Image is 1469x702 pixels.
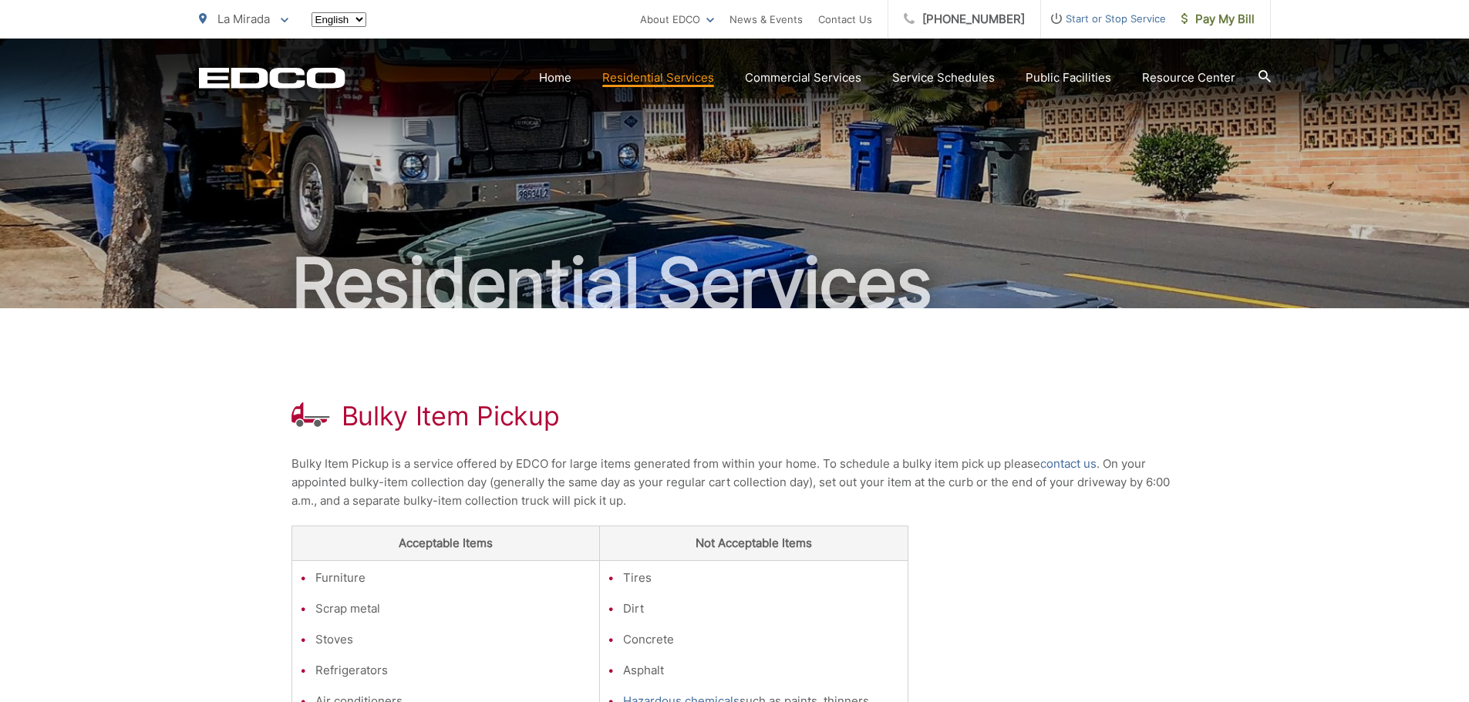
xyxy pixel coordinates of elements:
[623,630,900,649] li: Concrete
[199,67,345,89] a: EDCD logo. Return to the homepage.
[315,630,592,649] li: Stoves
[623,569,900,587] li: Tires
[623,600,900,618] li: Dirt
[1040,455,1097,473] a: contact us
[696,536,812,550] strong: Not Acceptable Items
[291,455,1178,510] p: Bulky Item Pickup is a service offered by EDCO for large items generated from within your home. T...
[312,12,366,27] select: Select a language
[1181,10,1255,29] span: Pay My Bill
[1026,69,1111,87] a: Public Facilities
[729,10,803,29] a: News & Events
[602,69,714,87] a: Residential Services
[217,12,270,26] span: La Mirada
[342,401,560,432] h1: Bulky Item Pickup
[315,661,592,680] li: Refrigerators
[892,69,995,87] a: Service Schedules
[623,661,900,680] li: Asphalt
[315,600,592,618] li: Scrap metal
[199,245,1271,322] h2: Residential Services
[399,536,493,550] strong: Acceptable Items
[315,569,592,587] li: Furniture
[818,10,872,29] a: Contact Us
[640,10,714,29] a: About EDCO
[745,69,861,87] a: Commercial Services
[539,69,571,87] a: Home
[1142,69,1235,87] a: Resource Center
